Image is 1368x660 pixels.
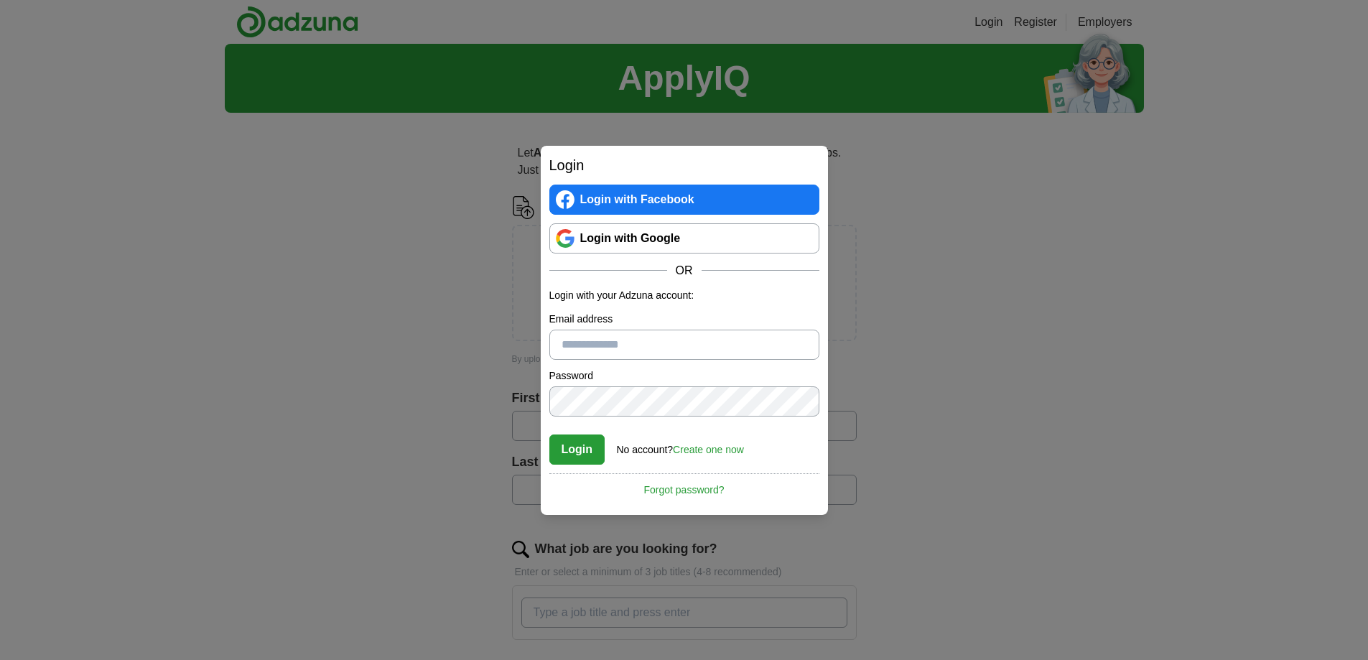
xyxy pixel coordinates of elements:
a: Login with Google [549,223,819,254]
p: Login with your Adzuna account: [549,288,819,303]
button: Login [549,434,605,465]
label: Email address [549,312,819,327]
a: Forgot password? [549,473,819,498]
a: Login with Facebook [549,185,819,215]
label: Password [549,368,819,384]
span: OR [667,262,702,279]
div: No account? [617,434,744,457]
h2: Login [549,154,819,176]
a: Create one now [673,444,744,455]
